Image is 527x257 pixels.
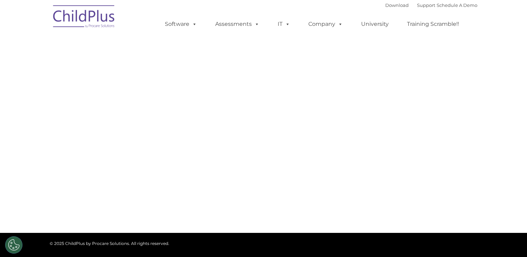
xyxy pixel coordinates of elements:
[417,2,435,8] a: Support
[385,2,409,8] a: Download
[437,2,477,8] a: Schedule A Demo
[400,17,466,31] a: Training Scramble!!
[271,17,297,31] a: IT
[158,17,204,31] a: Software
[354,17,396,31] a: University
[385,2,477,8] font: |
[50,0,119,35] img: ChildPlus by Procare Solutions
[301,17,350,31] a: Company
[5,236,22,254] button: Cookies Settings
[50,241,169,246] span: © 2025 ChildPlus by Procare Solutions. All rights reserved.
[208,17,266,31] a: Assessments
